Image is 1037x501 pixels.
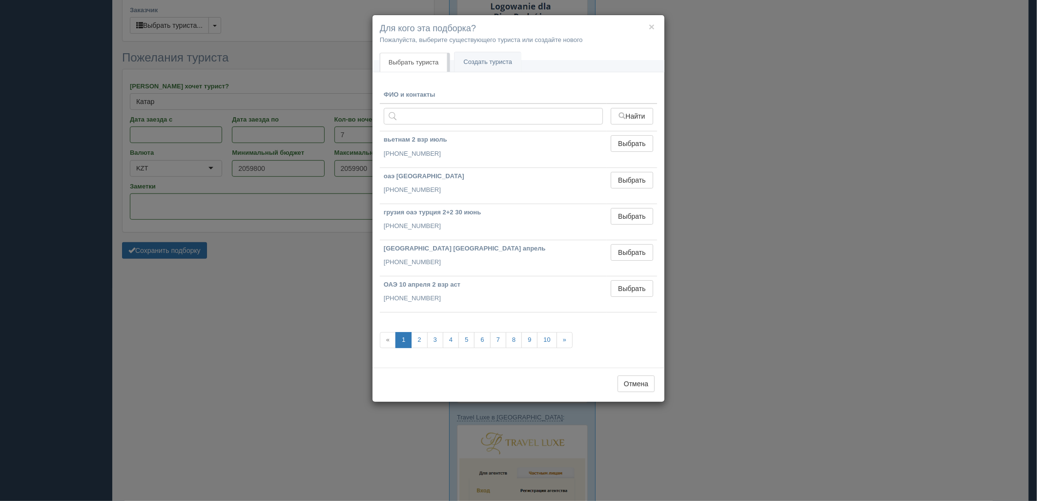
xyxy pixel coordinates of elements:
[611,135,653,152] button: Выбрать
[455,52,521,72] a: Создать туриста
[395,332,412,348] a: 1
[411,332,427,348] a: 2
[384,294,603,303] p: [PHONE_NUMBER]
[380,22,657,35] h4: Для кого эта подборка?
[384,281,460,288] b: ОАЭ 10 апреля 2 взр аст
[474,332,490,348] a: 6
[611,208,653,225] button: Выбрать
[618,376,655,392] button: Отмена
[384,149,603,159] p: [PHONE_NUMBER]
[384,258,603,267] p: [PHONE_NUMBER]
[649,21,655,32] button: ×
[611,244,653,261] button: Выбрать
[380,86,607,104] th: ФИО и контакты
[458,332,475,348] a: 5
[427,332,443,348] a: 3
[380,53,447,72] a: Выбрать туриста
[521,332,538,348] a: 9
[443,332,459,348] a: 4
[384,186,603,195] p: [PHONE_NUMBER]
[611,108,653,125] button: Найти
[611,280,653,297] button: Выбрать
[537,332,557,348] a: 10
[490,332,506,348] a: 7
[380,332,396,348] span: «
[384,108,603,125] input: Поиск по ФИО, паспорту или контактам
[384,222,603,231] p: [PHONE_NUMBER]
[384,209,481,216] b: грузия оаэ турция 2+2 30 июнь
[384,245,546,252] b: [GEOGRAPHIC_DATA] [GEOGRAPHIC_DATA] апрель
[380,35,657,44] p: Пожалуйста, выберите существующего туриста или создайте нового
[384,172,464,180] b: оаэ [GEOGRAPHIC_DATA]
[506,332,522,348] a: 8
[384,136,447,143] b: вьетнам 2 взр июль
[557,332,573,348] a: »
[611,172,653,188] button: Выбрать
